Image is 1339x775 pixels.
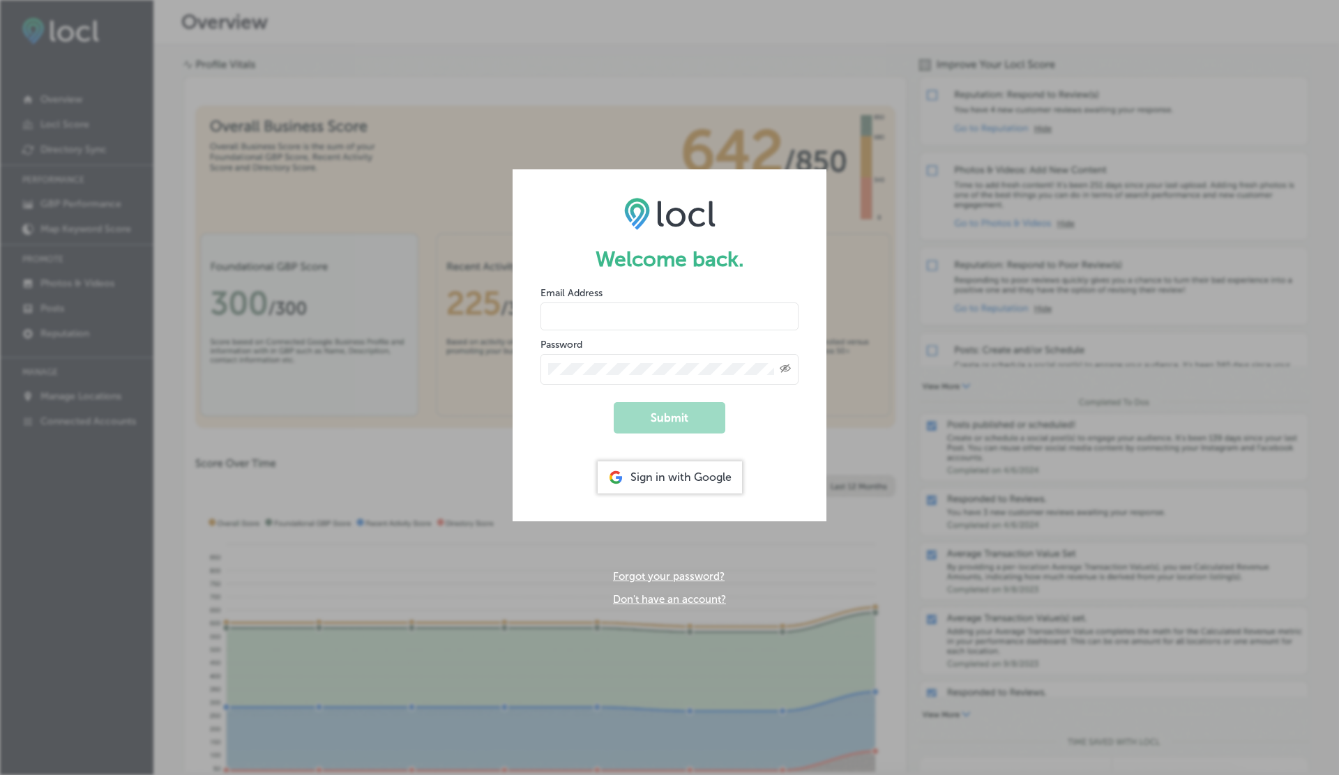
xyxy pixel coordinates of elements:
div: Sign in with Google [598,461,742,493]
span: Toggle password visibility [780,363,791,376]
a: Forgot your password? [613,570,725,583]
label: Email Address [540,287,603,299]
h1: Welcome back. [540,247,799,272]
button: Submit [614,402,725,433]
label: Password [540,339,582,351]
img: LOCL logo [624,197,716,229]
a: Don't have an account? [613,593,726,606]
